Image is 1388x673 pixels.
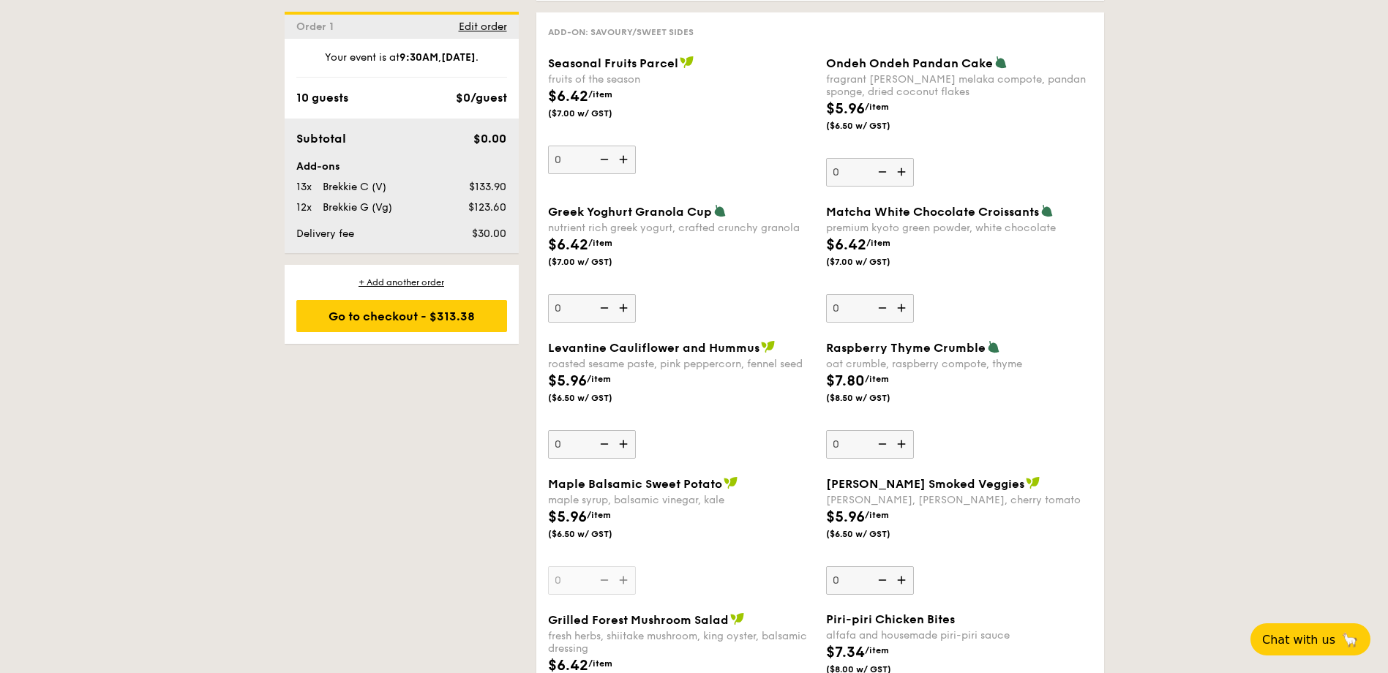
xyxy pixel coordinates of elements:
span: $7.34 [826,644,865,661]
img: icon-add.58712e84.svg [892,158,914,186]
span: Maple Balsamic Sweet Potato [548,477,722,491]
input: Matcha White Chocolate Croissantspremium kyoto green powder, white chocolate$6.42/item($7.00 w/ GST) [826,294,914,323]
div: nutrient rich greek yogurt, crafted crunchy granola [548,222,814,234]
div: 13x [290,180,317,195]
input: Ondeh Ondeh Pandan Cakefragrant [PERSON_NAME] melaka compote, pandan sponge, dried coconut flakes... [826,158,914,187]
img: icon-add.58712e84.svg [614,294,636,322]
img: icon-reduce.1d2dbef1.svg [592,294,614,322]
span: Piri-piri Chicken Bites [826,612,955,626]
span: $133.90 [469,181,506,193]
span: ($8.50 w/ GST) [826,392,926,404]
input: Seasonal Fruits Parcelfruits of the season$6.42/item($7.00 w/ GST) [548,146,636,174]
span: $30.00 [472,228,506,240]
span: Delivery fee [296,228,354,240]
span: Add-on: Savoury/Sweet Sides [548,27,694,37]
span: $123.60 [468,201,506,214]
img: icon-add.58712e84.svg [892,430,914,458]
span: Levantine Cauliflower and Hummus [548,341,759,355]
div: + Add another order [296,277,507,288]
img: icon-add.58712e84.svg [892,294,914,322]
span: /item [865,510,889,520]
span: ($6.50 w/ GST) [548,392,648,404]
div: oat crumble, raspberry compote, thyme [826,358,1092,370]
span: ($6.50 w/ GST) [826,120,926,132]
span: /item [866,238,890,248]
span: $7.80 [826,372,865,390]
span: ($6.50 w/ GST) [826,528,926,540]
span: /item [588,658,612,669]
span: Raspberry Thyme Crumble [826,341,986,355]
strong: 9:30AM [399,51,438,64]
span: ($7.00 w/ GST) [826,256,926,268]
input: Levantine Cauliflower and Hummusroasted sesame paste, pink peppercorn, fennel seed$5.96/item($6.5... [548,430,636,459]
span: $0.00 [473,132,506,146]
span: /item [865,374,889,384]
input: Raspberry Thyme Crumbleoat crumble, raspberry compote, thyme$7.80/item($8.50 w/ GST) [826,430,914,459]
span: Chat with us [1262,633,1335,647]
div: fresh herbs, shiitake mushroom, king oyster, balsamic dressing [548,630,814,655]
img: icon-add.58712e84.svg [614,430,636,458]
div: Add-ons [296,159,507,174]
img: icon-reduce.1d2dbef1.svg [870,294,892,322]
strong: [DATE] [441,51,476,64]
img: icon-vegan.f8ff3823.svg [724,476,738,489]
span: Ondeh Ondeh Pandan Cake [826,56,993,70]
span: /item [865,645,889,655]
input: Greek Yoghurt Granola Cupnutrient rich greek yogurt, crafted crunchy granola$6.42/item($7.00 w/ GST) [548,294,636,323]
div: maple syrup, balsamic vinegar, kale [548,494,814,506]
span: Greek Yoghurt Granola Cup [548,205,712,219]
button: Chat with us🦙 [1250,623,1370,655]
span: ($7.00 w/ GST) [548,108,648,119]
img: icon-reduce.1d2dbef1.svg [592,430,614,458]
span: $6.42 [826,236,866,254]
span: /item [588,89,612,99]
img: icon-vegetarian.fe4039eb.svg [713,204,727,217]
img: icon-add.58712e84.svg [892,566,914,594]
img: icon-add.58712e84.svg [614,146,636,173]
span: ($6.50 w/ GST) [548,528,648,540]
span: $5.96 [826,508,865,526]
div: [PERSON_NAME], [PERSON_NAME], cherry tomato [826,494,1092,506]
img: icon-vegan.f8ff3823.svg [761,340,776,353]
div: Brekkie G (Vg) [317,200,450,215]
div: Go to checkout - $313.38 [296,300,507,332]
span: /item [588,238,612,248]
span: Order 1 [296,20,340,33]
img: icon-vegan.f8ff3823.svg [680,56,694,69]
img: icon-reduce.1d2dbef1.svg [870,430,892,458]
span: $5.96 [548,508,587,526]
div: 12x [290,200,317,215]
span: /item [587,374,611,384]
div: 10 guests [296,89,348,107]
span: $5.96 [548,372,587,390]
span: $6.42 [548,236,588,254]
img: icon-vegetarian.fe4039eb.svg [987,340,1000,353]
span: Subtotal [296,132,346,146]
span: Edit order [459,20,507,33]
span: Grilled Forest Mushroom Salad [548,613,729,627]
img: icon-reduce.1d2dbef1.svg [870,566,892,594]
img: icon-vegan.f8ff3823.svg [1026,476,1040,489]
span: /item [865,102,889,112]
span: 🦙 [1341,631,1359,648]
div: Brekkie C (V) [317,180,450,195]
span: Matcha White Chocolate Croissants [826,205,1039,219]
span: $5.96 [826,100,865,118]
span: ($7.00 w/ GST) [548,256,648,268]
span: Seasonal Fruits Parcel [548,56,678,70]
input: [PERSON_NAME] Smoked Veggies[PERSON_NAME], [PERSON_NAME], cherry tomato$5.96/item($6.50 w/ GST) [826,566,914,595]
img: icon-vegetarian.fe4039eb.svg [994,56,1008,69]
span: [PERSON_NAME] Smoked Veggies [826,477,1024,491]
span: /item [587,510,611,520]
div: alfafa and housemade piri-piri sauce [826,629,1092,642]
div: Your event is at , . [296,50,507,78]
img: icon-reduce.1d2dbef1.svg [592,146,614,173]
div: fragrant [PERSON_NAME] melaka compote, pandan sponge, dried coconut flakes [826,73,1092,98]
div: fruits of the season [548,73,814,86]
span: $6.42 [548,88,588,105]
div: $0/guest [456,89,507,107]
img: icon-vegetarian.fe4039eb.svg [1040,204,1054,217]
img: icon-vegan.f8ff3823.svg [730,612,745,625]
div: roasted sesame paste, pink peppercorn, fennel seed [548,358,814,370]
div: premium kyoto green powder, white chocolate [826,222,1092,234]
